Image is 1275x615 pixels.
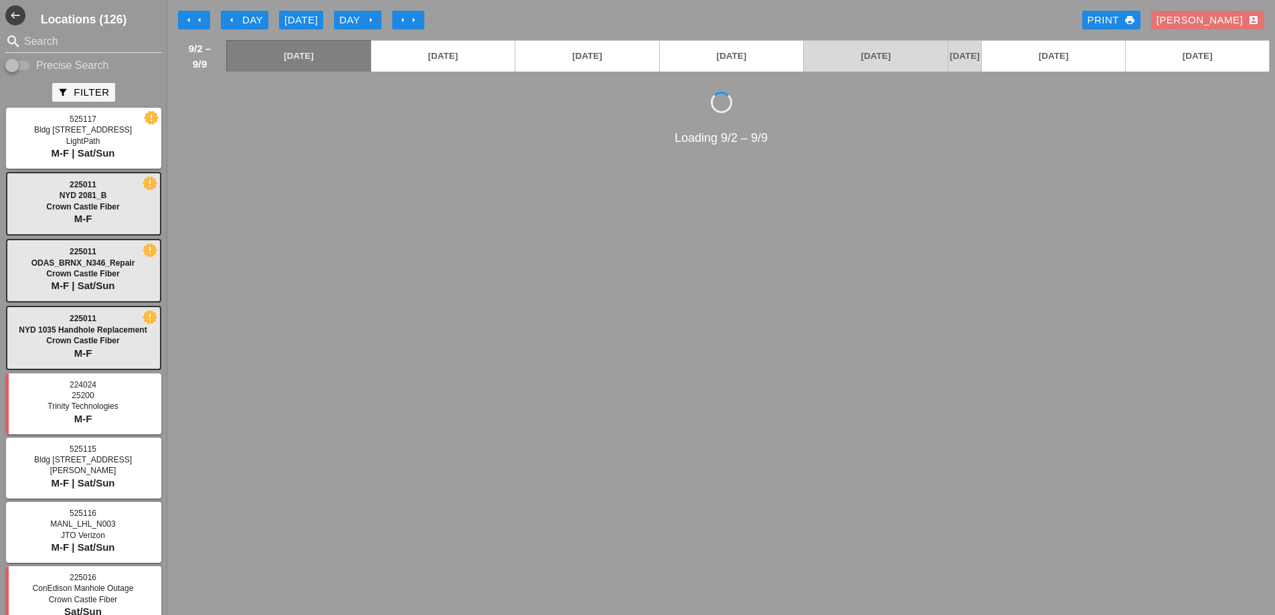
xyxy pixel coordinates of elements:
[5,33,21,50] i: search
[279,11,323,29] button: [DATE]
[144,244,156,256] i: new_releases
[48,402,118,411] span: Trinity Technologies
[1082,11,1140,29] a: Print
[58,85,109,100] div: Filter
[24,31,143,52] input: Search
[51,147,114,159] span: M-F | Sat/Sun
[1248,15,1259,25] i: account_box
[515,41,659,72] a: [DATE]
[392,11,424,29] button: Move Ahead 1 Week
[226,13,263,28] div: Day
[60,191,107,200] span: NYD 2081_B
[144,177,156,189] i: new_releases
[52,83,114,102] button: Filter
[183,15,194,25] i: arrow_left
[70,444,96,454] span: 525115
[5,5,25,25] button: Shrink Sidebar
[339,13,376,28] div: Day
[74,347,92,359] span: M-F
[46,336,119,345] span: Crown Castle Fiber
[226,15,237,25] i: arrow_left
[61,531,105,540] span: JTO Verizon
[145,112,157,124] i: new_releases
[1088,13,1135,28] div: Print
[72,391,94,400] span: 25200
[31,258,135,268] span: ODAS_BRNX_N346_Repair
[1151,11,1264,29] button: [PERSON_NAME]
[70,573,96,582] span: 225016
[70,314,96,323] span: 225011
[334,11,381,29] button: Day
[144,311,156,323] i: new_releases
[5,58,162,74] div: Enable Precise search to match search terms exactly.
[804,41,948,72] a: [DATE]
[34,125,132,135] span: Bldg [STREET_ADDRESS]
[50,519,115,529] span: MANL_LHL_N003
[1126,41,1269,72] a: [DATE]
[51,541,114,553] span: M-F | Sat/Sun
[70,180,96,189] span: 225011
[49,595,118,604] span: Crown Castle Fiber
[194,15,205,25] i: arrow_left
[5,5,25,25] i: west
[982,41,1126,72] a: [DATE]
[221,11,268,29] button: Day
[46,202,119,211] span: Crown Castle Fiber
[1124,15,1135,25] i: print
[50,466,116,475] span: [PERSON_NAME]
[36,59,109,72] label: Precise Search
[33,584,134,593] span: ConEdison Manhole Outage
[74,213,92,224] span: M-F
[58,87,68,98] i: filter_alt
[227,41,371,72] a: [DATE]
[371,41,515,72] a: [DATE]
[180,41,220,72] span: 9/2 – 9/9
[70,114,96,124] span: 525117
[660,41,804,72] a: [DATE]
[66,137,100,146] span: LightPath
[173,129,1270,147] div: Loading 9/2 – 9/9
[70,380,96,389] span: 224024
[948,41,981,72] a: [DATE]
[365,15,376,25] i: arrow_right
[284,13,318,28] div: [DATE]
[19,325,147,335] span: NYD 1035 Handhole Replacement
[1157,13,1259,28] div: [PERSON_NAME]
[70,509,96,518] span: 525116
[398,15,408,25] i: arrow_right
[74,413,92,424] span: M-F
[46,269,119,278] span: Crown Castle Fiber
[34,455,132,464] span: Bldg [STREET_ADDRESS]
[51,477,114,489] span: M-F | Sat/Sun
[70,247,96,256] span: 225011
[51,280,114,291] span: M-F | Sat/Sun
[408,15,419,25] i: arrow_right
[178,11,210,29] button: Move Back 1 Week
